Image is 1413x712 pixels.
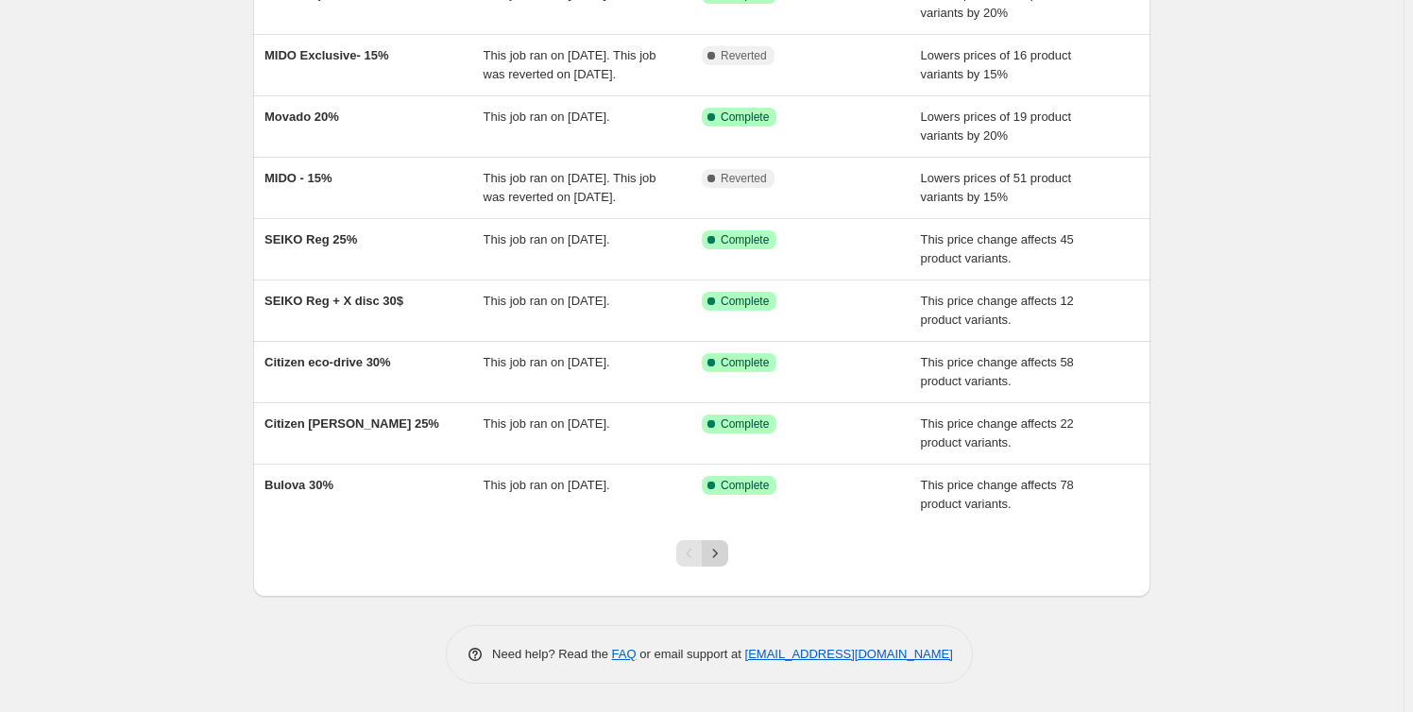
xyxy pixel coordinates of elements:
span: Citizen eco-drive 30% [264,355,391,369]
span: This price change affects 12 product variants. [921,294,1074,327]
a: FAQ [612,647,637,661]
span: This job ran on [DATE]. This job was reverted on [DATE]. [484,48,656,81]
span: Complete [721,478,769,493]
span: Bulova 30% [264,478,333,492]
span: SEIKO Reg + X disc 30$ [264,294,403,308]
span: Lowers prices of 51 product variants by 15% [921,171,1072,204]
span: Complete [721,416,769,432]
span: Complete [721,232,769,247]
span: Complete [721,110,769,125]
span: This job ran on [DATE]. [484,478,610,492]
span: or email support at [637,647,745,661]
span: This job ran on [DATE]. This job was reverted on [DATE]. [484,171,656,204]
span: Reverted [721,171,767,186]
button: Next [702,540,728,567]
span: MIDO Exclusive- 15% [264,48,389,62]
span: SEIKO Reg 25% [264,232,357,246]
span: Lowers prices of 16 product variants by 15% [921,48,1072,81]
span: This price change affects 58 product variants. [921,355,1074,388]
span: Complete [721,294,769,309]
span: This job ran on [DATE]. [484,232,610,246]
a: [EMAIL_ADDRESS][DOMAIN_NAME] [745,647,953,661]
span: Complete [721,355,769,370]
nav: Pagination [676,540,728,567]
span: Movado 20% [264,110,339,124]
span: This job ran on [DATE]. [484,416,610,431]
span: Citizen [PERSON_NAME] 25% [264,416,439,431]
span: Lowers prices of 19 product variants by 20% [921,110,1072,143]
span: This job ran on [DATE]. [484,294,610,308]
span: This price change affects 22 product variants. [921,416,1074,449]
span: Need help? Read the [492,647,612,661]
span: This job ran on [DATE]. [484,110,610,124]
span: Reverted [721,48,767,63]
span: This job ran on [DATE]. [484,355,610,369]
span: MIDO - 15% [264,171,332,185]
span: This price change affects 45 product variants. [921,232,1074,265]
span: This price change affects 78 product variants. [921,478,1074,511]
